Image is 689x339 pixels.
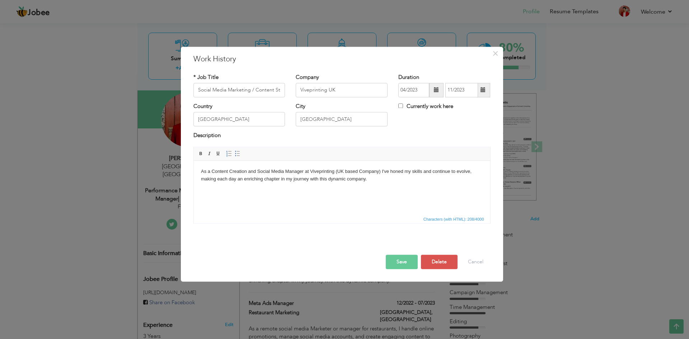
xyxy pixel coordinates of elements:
label: Country [193,103,212,110]
h3: Work History [193,54,491,65]
label: Description [193,132,221,140]
button: Cancel [461,255,491,269]
a: Insert/Remove Numbered List [225,150,233,157]
div: Statistics [422,216,486,222]
input: Present [445,83,478,97]
a: Insert/Remove Bulleted List [234,150,242,157]
button: Save [386,255,418,269]
input: From [398,83,429,97]
label: Currently work here [398,103,453,110]
label: Company [296,74,319,81]
a: Italic [206,150,214,157]
label: Duration [398,74,419,81]
iframe: Rich Text Editor, workEditor [194,161,490,215]
a: Underline [214,150,222,157]
label: City [296,103,305,110]
label: * Job Title [193,74,219,81]
button: Close [490,48,501,59]
span: × [492,47,498,60]
button: Delete [421,255,458,269]
a: Bold [197,150,205,157]
span: Characters (with HTML): 208/4000 [422,216,486,222]
input: Currently work here [398,103,403,108]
